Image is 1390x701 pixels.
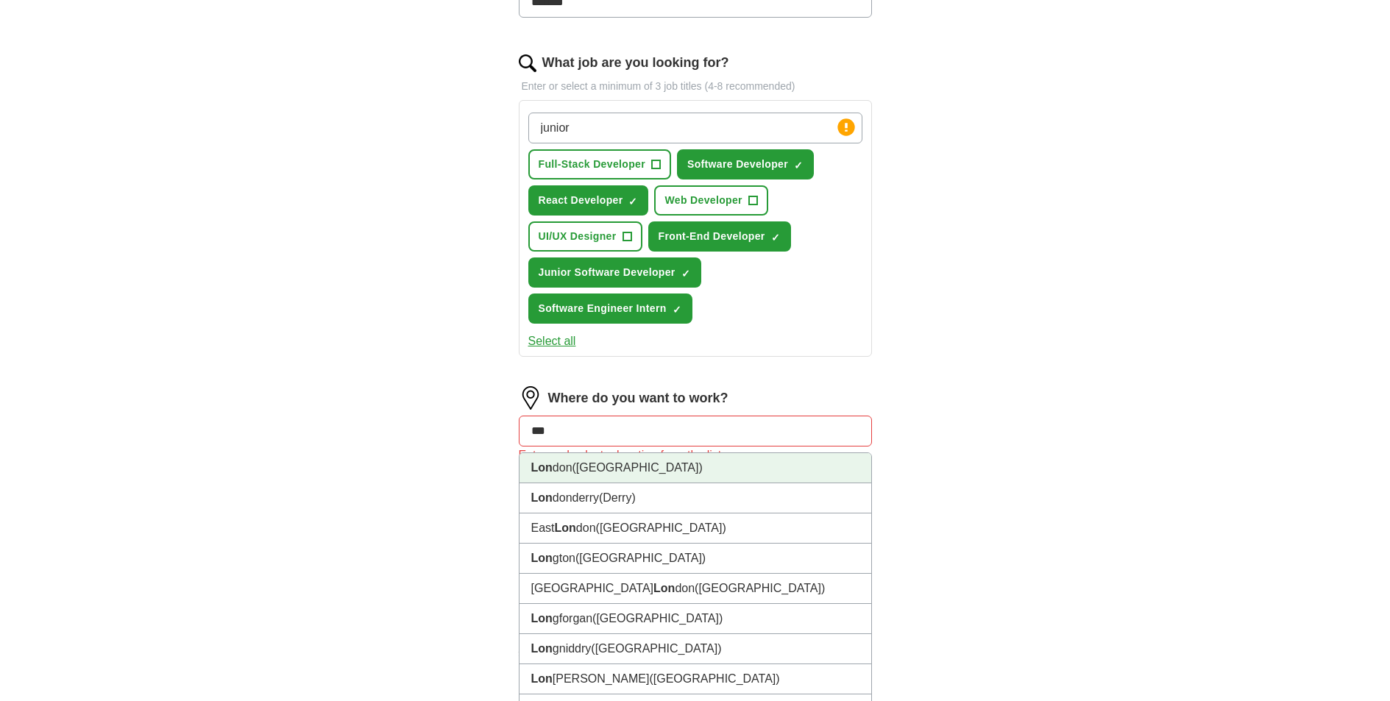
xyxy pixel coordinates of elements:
span: ✓ [673,304,681,316]
strong: Lon [531,461,553,474]
li: [GEOGRAPHIC_DATA] don [520,574,871,604]
span: ([GEOGRAPHIC_DATA]) [649,672,779,685]
strong: Lon [653,582,675,594]
span: ✓ [794,160,803,171]
span: ([GEOGRAPHIC_DATA]) [575,552,706,564]
button: Software Developer✓ [677,149,814,179]
span: ([GEOGRAPHIC_DATA]) [591,642,721,655]
strong: Lon [531,552,553,564]
span: ([GEOGRAPHIC_DATA]) [596,522,726,534]
img: search.png [519,54,536,72]
p: Enter or select a minimum of 3 job titles (4-8 recommended) [519,79,872,94]
label: Where do you want to work? [548,388,728,408]
li: gton [520,544,871,574]
div: Enter and select a location from the list [519,446,872,464]
button: UI/UX Designer [528,221,642,252]
span: Software Engineer Intern [539,301,667,316]
span: ✓ [628,196,637,207]
strong: Lon [555,522,576,534]
li: East don [520,513,871,544]
button: Web Developer [654,185,767,216]
strong: Lon [531,612,553,625]
input: Type a job title and press enter [528,113,862,143]
button: Junior Software Developer✓ [528,257,701,288]
span: Software Developer [687,157,788,172]
span: React Developer [539,193,623,208]
strong: Lon [531,642,553,655]
li: don [520,453,871,483]
li: [PERSON_NAME] [520,664,871,694]
span: ✓ [771,232,780,243]
span: UI/UX Designer [539,229,617,244]
span: Front-End Developer [659,229,765,244]
span: Web Developer [664,193,742,208]
span: ([GEOGRAPHIC_DATA]) [695,582,825,594]
span: (Derry) [599,491,636,504]
button: Full-Stack Developer [528,149,672,179]
button: Front-End Developer✓ [648,221,791,252]
img: location.png [519,386,542,410]
span: ([GEOGRAPHIC_DATA]) [592,612,723,625]
li: gforgan [520,604,871,634]
label: What job are you looking for? [542,53,729,73]
span: Junior Software Developer [539,265,676,280]
button: React Developer✓ [528,185,649,216]
span: ([GEOGRAPHIC_DATA]) [572,461,703,474]
strong: Lon [531,491,553,504]
strong: Lon [531,672,553,685]
li: donderry [520,483,871,513]
span: Full-Stack Developer [539,157,646,172]
span: ✓ [681,268,690,280]
button: Select all [528,332,576,350]
button: Software Engineer Intern✓ [528,293,692,324]
li: gniddry [520,634,871,664]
